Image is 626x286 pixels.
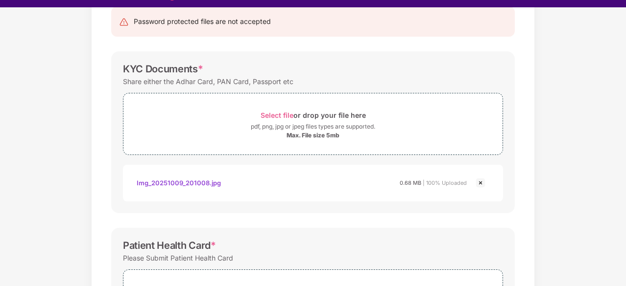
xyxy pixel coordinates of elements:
[400,179,421,186] span: 0.68 MB
[261,111,293,119] span: Select file
[287,132,339,139] div: Max. File size 5mb
[261,109,366,122] div: or drop your file here
[134,16,271,27] div: Password protected files are not accepted
[119,17,129,27] img: svg+xml;base64,PHN2ZyB4bWxucz0iaHR0cDovL3d3dy53My5vcmcvMjAwMC9zdmciIHdpZHRoPSIyNCIgaGVpZ2h0PSIyNC...
[123,63,203,75] div: KYC Documents
[123,101,503,147] span: Select fileor drop your file herepdf, png, jpg or jpeg files types are supported.Max. File size 5mb
[251,122,375,132] div: pdf, png, jpg or jpeg files types are supported.
[123,240,216,251] div: Patient Health Card
[475,177,486,189] img: svg+xml;base64,PHN2ZyBpZD0iQ3Jvc3MtMjR4MjQiIHhtbG5zPSJodHRwOi8vd3d3LnczLm9yZy8yMDAwL3N2ZyIgd2lkdG...
[123,251,233,264] div: Please Submit Patient Health Card
[137,175,221,191] div: Img_20251009_201008.jpg
[123,75,293,88] div: Share either the Adhar Card, PAN Card, Passport etc
[423,179,467,186] span: | 100% Uploaded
